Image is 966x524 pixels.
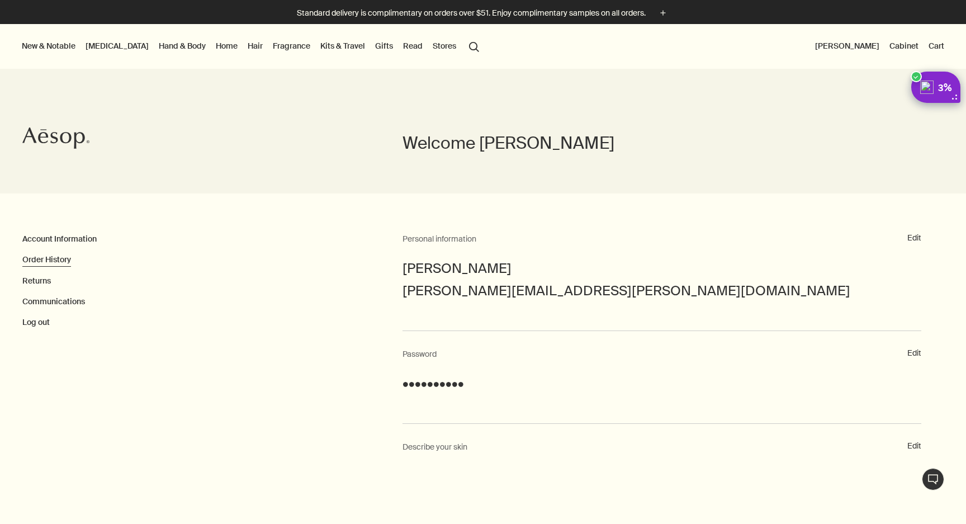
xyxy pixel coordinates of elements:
[214,39,240,53] a: Home
[401,39,425,53] a: Read
[402,348,893,361] h2: Password
[887,39,921,53] a: Cabinet
[430,39,458,53] button: Stores
[922,468,944,490] button: Live Assistance
[813,24,946,69] nav: supplementary
[20,24,484,69] nav: primary
[464,35,484,56] button: Open search
[157,39,208,53] a: Hand & Body
[373,39,395,53] a: Gifts
[402,280,921,303] div: [PERSON_NAME][EMAIL_ADDRESS][PERSON_NAME][DOMAIN_NAME]
[907,233,921,244] button: Edit
[22,276,51,286] a: Returns
[926,39,946,53] button: Cart
[402,441,893,454] h2: Describe your skin
[83,39,151,53] a: [MEDICAL_DATA]
[402,233,893,246] h2: Personal information
[22,234,97,244] a: Account Information
[402,257,921,280] div: [PERSON_NAME]
[318,39,367,53] a: Kits & Travel
[22,233,402,329] nav: My Account Page Menu Navigation
[402,372,921,395] div: ••••••••••
[813,39,882,53] button: [PERSON_NAME]
[22,254,71,265] a: Order History
[271,39,312,53] a: Fragrance
[22,317,50,328] button: Log out
[297,7,646,19] p: Standard delivery is complimentary on orders over $51. Enjoy complimentary samples on all orders.
[20,124,92,155] a: Aesop
[20,39,78,53] button: New & Notable
[245,39,265,53] a: Hair
[907,441,921,452] button: Edit
[22,296,85,306] a: Communications
[22,127,89,149] svg: Aesop
[297,7,669,20] button: Standard delivery is complimentary on orders over $51. Enjoy complimentary samples on all orders.
[907,348,921,359] button: Edit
